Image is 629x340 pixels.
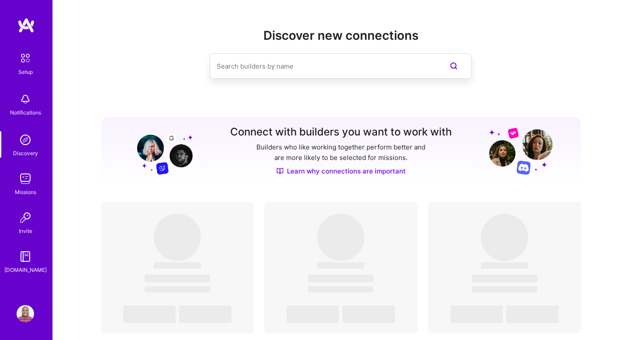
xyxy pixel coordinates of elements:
a: Learn why connections are important [276,167,406,176]
span: ‌ [287,305,339,323]
div: Notifications [10,108,41,117]
p: Builders who like working together perform better and are more likely to be selected for missions. [255,142,427,163]
span: ‌ [154,262,201,269]
span: ‌ [123,305,176,323]
h3: Connect with builders you want to work with [230,126,452,139]
img: bell [17,90,34,108]
span: ‌ [317,214,364,261]
img: setup [16,49,35,67]
img: discovery [17,131,34,149]
span: ‌ [472,286,537,292]
img: logo [17,17,35,33]
span: ‌ [481,262,528,269]
a: User Avatar [14,305,36,323]
span: ‌ [481,214,528,261]
span: ‌ [145,274,210,282]
img: User Avatar [17,305,34,323]
div: [DOMAIN_NAME] [4,265,47,274]
div: Invite [19,226,32,236]
i: icon SearchPurple [449,61,459,71]
span: ‌ [317,262,364,269]
span: ‌ [145,286,210,292]
span: ‌ [506,305,559,323]
span: ‌ [450,305,503,323]
span: ‌ [308,286,373,292]
img: Grow your network [489,127,553,175]
span: ‌ [308,274,373,282]
span: ‌ [179,305,232,323]
img: guide book [17,248,34,265]
h2: Discover new connections [101,28,581,43]
span: ‌ [472,274,537,282]
span: ‌ [154,214,201,261]
img: Discover [276,167,283,175]
input: Search builders by name [217,55,430,77]
img: teamwork [17,170,34,187]
img: Grow your network [129,127,193,175]
div: Setup [18,67,33,76]
div: Missions [15,187,36,197]
div: Discovery [13,149,38,158]
span: ‌ [342,305,395,323]
img: Invite [17,209,34,226]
